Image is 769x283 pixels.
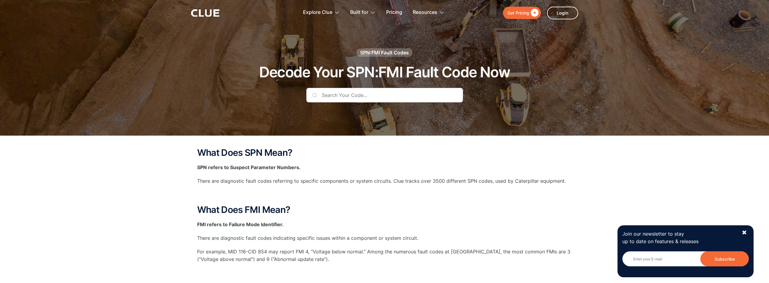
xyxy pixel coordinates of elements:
[350,3,368,22] div: Built for
[360,49,409,56] div: SPN:FMI Fault Codes
[622,230,736,245] p: Join our newsletter to stay up to date on features & releases
[197,177,572,185] p: There are diagnostic fault codes referring to specific components or system circuits. Clue tracks...
[303,3,332,22] div: Explore Clue
[503,7,541,19] a: Get Pricing
[742,229,747,236] div: ✖
[507,9,529,17] div: Get Pricing
[197,164,301,170] strong: SPN refers to Suspect Parameter Numbers.
[622,251,749,272] form: Newsletter
[197,191,572,199] p: ‍
[386,3,402,22] a: Pricing
[529,9,539,17] div: 
[197,248,572,263] p: For example, MID 116-CID 854 may report FMI 4, “Voltage below normal.” Among the numerous fault c...
[197,148,572,158] h2: What Does SPN Mean?
[259,64,510,80] h1: Decode Your SPN:FMI Fault Code Now
[622,251,749,266] input: Enter your E-mail
[197,234,572,242] p: There are diagnostic fault codes indicating specific issues within a component or system circuit.
[547,7,578,19] a: Login
[350,3,376,22] div: Built for
[306,88,463,102] input: Search Your Code...
[413,3,445,22] div: Resources
[197,269,572,277] p: ‍
[197,205,572,215] h2: What Does FMI Mean?
[413,3,437,22] div: Resources
[197,221,284,227] strong: FMI refers to Failure Mode Identifier.
[700,251,749,266] input: Subscribe
[303,3,340,22] div: Explore Clue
